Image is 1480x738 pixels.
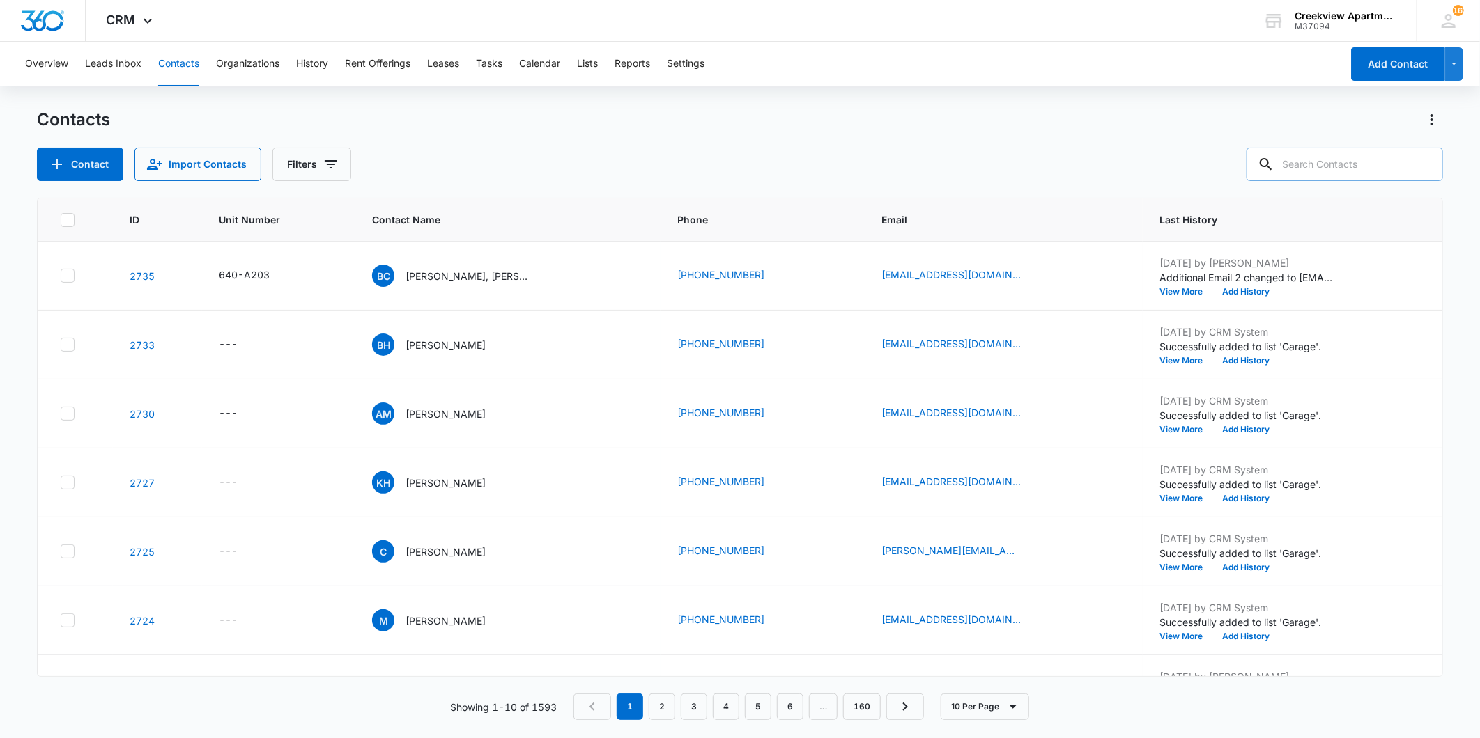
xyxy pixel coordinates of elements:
[745,693,771,720] a: Page 5
[882,405,1047,422] div: Email - alix.montoya97@gmail.com - Select to Edit Field
[406,407,486,421] p: [PERSON_NAME]
[1159,339,1334,354] p: Successfully added to list 'Garage'.
[882,612,1047,629] div: Email - gmariah944@yahoo.com - Select to Edit Field
[843,693,881,720] a: Page 160
[882,405,1022,420] a: [EMAIL_ADDRESS][DOMAIN_NAME]
[372,609,511,631] div: Contact Name - Mariah - Select to Edit Field
[1212,494,1279,503] button: Add History
[677,474,789,491] div: Phone - 9706468510 - Select to Edit Field
[37,109,110,130] h1: Contacts
[345,42,410,86] button: Rent Offerings
[372,471,511,494] div: Contact Name - Kaitlyn Haag - Select to Edit Field
[372,540,511,563] div: Contact Name - Christopher - Select to Edit Field
[427,42,459,86] button: Leases
[130,546,155,558] a: Navigate to contact details page for Christopher
[1159,462,1334,477] p: [DATE] by CRM System
[1159,600,1334,615] p: [DATE] by CRM System
[1159,212,1400,227] span: Last History
[372,540,394,563] span: C
[219,267,270,282] div: 640-A203
[134,148,261,181] button: Import Contacts
[1159,356,1212,365] button: View More
[677,405,764,420] a: [PHONE_NUMBER]
[681,693,707,720] a: Page 3
[450,700,557,714] p: Showing 1-10 of 1593
[667,42,704,86] button: Settings
[882,474,1022,489] a: [EMAIL_ADDRESS][DOMAIN_NAME]
[219,474,238,491] div: ---
[1159,477,1334,492] p: Successfully added to list 'Garage'.
[677,474,764,489] a: [PHONE_NUMBER]
[777,693,803,720] a: Page 6
[1247,148,1443,181] input: Search Contacts
[677,543,764,558] a: [PHONE_NUMBER]
[130,408,155,420] a: Navigate to contact details page for Alix Montoya
[1212,288,1279,296] button: Add History
[882,543,1022,558] a: [PERSON_NAME][EMAIL_ADDRESS][DOMAIN_NAME]
[677,267,789,284] div: Phone - 9708296402 - Select to Edit Field
[1159,288,1212,296] button: View More
[296,42,328,86] button: History
[1351,47,1445,81] button: Add Contact
[1295,10,1396,22] div: account name
[1159,393,1334,408] p: [DATE] by CRM System
[406,544,486,559] p: [PERSON_NAME]
[219,405,238,422] div: ---
[882,212,1107,227] span: Email
[615,42,650,86] button: Reports
[882,474,1047,491] div: Email - kaitlynhaag19@gmail.com - Select to Edit Field
[577,42,598,86] button: Lists
[677,336,789,353] div: Phone - 9703024923 - Select to Edit Field
[1159,408,1334,423] p: Successfully added to list 'Garage'.
[882,543,1047,560] div: Email - chris.gossett55@gmail.com - Select to Edit Field
[941,693,1029,720] button: 10 Per Page
[886,693,924,720] a: Next Page
[677,212,828,227] span: Phone
[216,42,279,86] button: Organizations
[1453,5,1464,16] span: 163
[677,612,789,629] div: Phone - 9705017704 - Select to Edit Field
[1212,563,1279,572] button: Add History
[372,212,624,227] span: Contact Name
[649,693,675,720] a: Page 2
[1159,615,1334,629] p: Successfully added to list 'Garage'.
[406,338,486,352] p: [PERSON_NAME]
[406,269,531,283] p: [PERSON_NAME], [PERSON_NAME], [PERSON_NAME]
[372,265,556,287] div: Contact Name - Benita Carbajal, Allie Cunningham, Antonio Hernandez - Select to Edit Field
[219,405,263,422] div: Unit Number - - Select to Edit Field
[1159,531,1334,546] p: [DATE] by CRM System
[107,13,136,27] span: CRM
[406,613,486,628] p: [PERSON_NAME]
[882,267,1022,282] a: [EMAIL_ADDRESS][DOMAIN_NAME]
[37,148,123,181] button: Add Contact
[882,336,1022,351] a: [EMAIL_ADDRESS][DOMAIN_NAME]
[406,476,486,490] p: [PERSON_NAME]
[519,42,560,86] button: Calendar
[372,333,394,356] span: BH
[677,612,764,627] a: [PHONE_NUMBER]
[272,148,351,181] button: Filters
[1159,425,1212,434] button: View More
[85,42,141,86] button: Leads Inbox
[219,267,295,284] div: Unit Number - 640-A203 - Select to Edit Field
[219,336,238,353] div: ---
[1159,256,1334,270] p: [DATE] by [PERSON_NAME]
[372,333,511,356] div: Contact Name - Bella Haagenson - Select to Edit Field
[1159,270,1334,285] p: Additional Email 2 changed to [EMAIL_ADDRESS][DOMAIN_NAME].
[1159,324,1334,339] p: [DATE] by CRM System
[372,471,394,494] span: KH
[372,609,394,631] span: M
[1212,425,1279,434] button: Add History
[219,474,263,491] div: Unit Number - - Select to Edit Field
[219,543,238,560] div: ---
[1159,563,1212,572] button: View More
[1159,546,1334,560] p: Successfully added to list 'Garage'.
[677,336,764,351] a: [PHONE_NUMBER]
[130,270,155,282] a: Navigate to contact details page for Benita Carbajal, Allie Cunningham, Antonio Hernandez
[130,477,155,489] a: Navigate to contact details page for Kaitlyn Haag
[25,42,68,86] button: Overview
[219,336,263,353] div: Unit Number - - Select to Edit Field
[617,693,643,720] em: 1
[1453,5,1464,16] div: notifications count
[219,612,263,629] div: Unit Number - - Select to Edit Field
